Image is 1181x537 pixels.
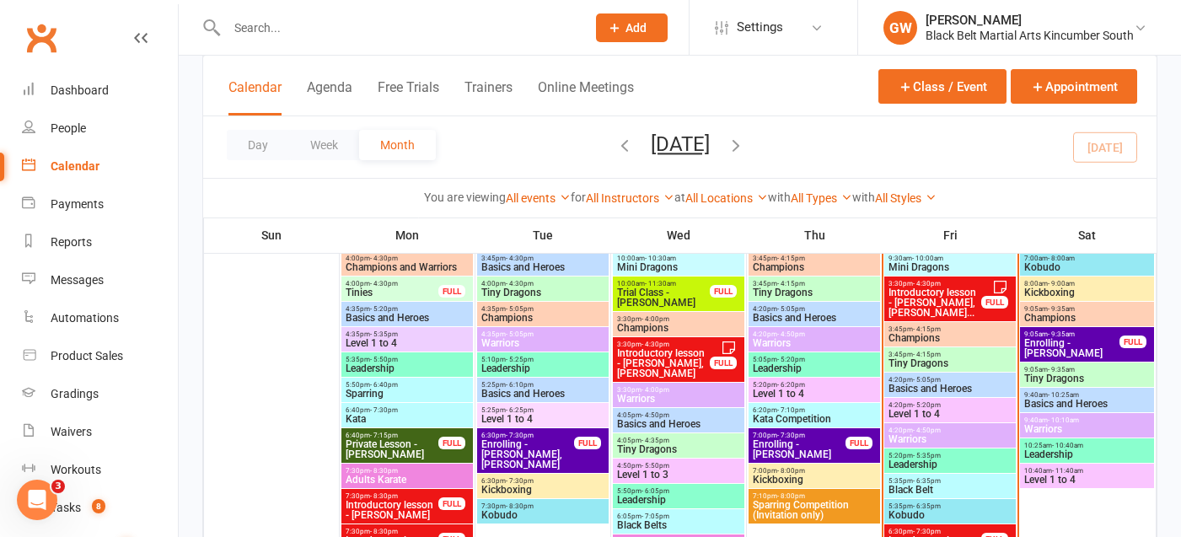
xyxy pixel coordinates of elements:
[616,444,741,454] span: Tiny Dragons
[752,414,877,424] span: Kata Competition
[888,427,1012,434] span: 4:20pm
[752,467,877,475] span: 7:00pm
[752,338,877,348] span: Warriors
[926,13,1134,28] div: [PERSON_NAME]
[480,313,605,323] span: Champions
[1023,391,1151,399] span: 9:40am
[1023,475,1151,485] span: Level 1 to 4
[616,262,741,272] span: Mini Dragons
[752,389,877,399] span: Level 1 to 4
[1048,330,1075,338] span: - 9:35am
[888,351,1012,358] span: 3:45pm
[51,425,92,438] div: Waivers
[616,487,741,495] span: 5:50pm
[506,381,534,389] span: - 6:10pm
[345,338,470,348] span: Level 1 to 4
[480,262,605,272] span: Basics and Heroes
[913,351,941,358] span: - 4:15pm
[888,409,1012,419] span: Level 1 to 4
[777,305,805,313] span: - 5:05pm
[480,363,605,373] span: Leadership
[480,287,605,298] span: Tiny Dragons
[777,467,805,475] span: - 8:00pm
[888,280,982,287] span: 3:30pm
[538,79,634,115] button: Online Meetings
[345,432,439,439] span: 6:40pm
[51,121,86,135] div: People
[685,191,768,205] a: All Locations
[616,348,711,379] span: Introductory lesson - [PERSON_NAME], [PERSON_NAME]
[888,510,1012,520] span: Kobudo
[912,255,943,262] span: - 10:00am
[370,330,398,338] span: - 5:35pm
[913,280,941,287] span: - 4:30pm
[616,495,741,505] span: Leadership
[752,492,877,500] span: 7:10pm
[17,480,57,520] iframe: Intercom live chat
[345,262,470,272] span: Champions and Warriors
[1048,391,1079,399] span: - 10:25am
[370,406,398,414] span: - 7:30pm
[777,492,805,500] span: - 8:00pm
[737,8,783,46] span: Settings
[1023,338,1120,358] span: Enrolling - [PERSON_NAME]
[506,191,571,205] a: All events
[616,386,741,394] span: 3:30pm
[204,217,340,253] th: Sun
[340,217,475,253] th: Mon
[616,520,741,530] span: Black Belts
[480,485,605,495] span: Kickboxing
[926,28,1134,43] div: Black Belt Martial Arts Kincumber South
[641,411,669,419] span: - 4:50pm
[51,197,104,211] div: Payments
[752,280,877,287] span: 3:45pm
[480,477,605,485] span: 6:30pm
[752,262,877,272] span: Champions
[345,287,439,298] span: Tinies
[913,502,941,510] span: - 6:35pm
[506,255,534,262] span: - 4:30pm
[625,21,647,35] span: Add
[888,485,1012,495] span: Black Belt
[506,406,534,414] span: - 6:25pm
[1052,442,1083,449] span: - 10:40am
[752,406,877,414] span: 6:20pm
[574,437,601,449] div: FULL
[345,255,470,262] span: 4:00pm
[370,467,398,475] span: - 8:30pm
[480,502,605,510] span: 7:30pm
[888,255,1012,262] span: 9:30am
[480,381,605,389] span: 5:25pm
[616,437,741,444] span: 4:05pm
[616,315,741,323] span: 3:30pm
[345,492,439,500] span: 7:30pm
[51,501,81,514] div: Tasks
[913,401,941,409] span: - 5:20pm
[1023,467,1151,475] span: 10:40am
[51,83,109,97] div: Dashboard
[1048,366,1075,373] span: - 9:35am
[888,502,1012,510] span: 5:35pm
[289,130,359,160] button: Week
[878,69,1007,104] button: Class / Event
[345,500,439,520] span: Introductory lesson - [PERSON_NAME]
[359,130,436,160] button: Month
[752,500,877,520] span: Sparring Competition (Invitation only)
[616,280,711,287] span: 10:00am
[370,280,398,287] span: - 4:30pm
[345,467,470,475] span: 7:30pm
[596,13,668,42] button: Add
[345,363,470,373] span: Leadership
[506,502,534,510] span: - 8:30pm
[345,406,470,414] span: 6:40pm
[752,330,877,338] span: 4:20pm
[1023,255,1151,262] span: 7:00am
[1048,280,1075,287] span: - 9:00am
[22,489,178,527] a: Tasks 8
[370,492,398,500] span: - 8:30pm
[22,413,178,451] a: Waivers
[777,432,805,439] span: - 7:30pm
[480,255,605,262] span: 3:45pm
[752,363,877,373] span: Leadership
[22,110,178,148] a: People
